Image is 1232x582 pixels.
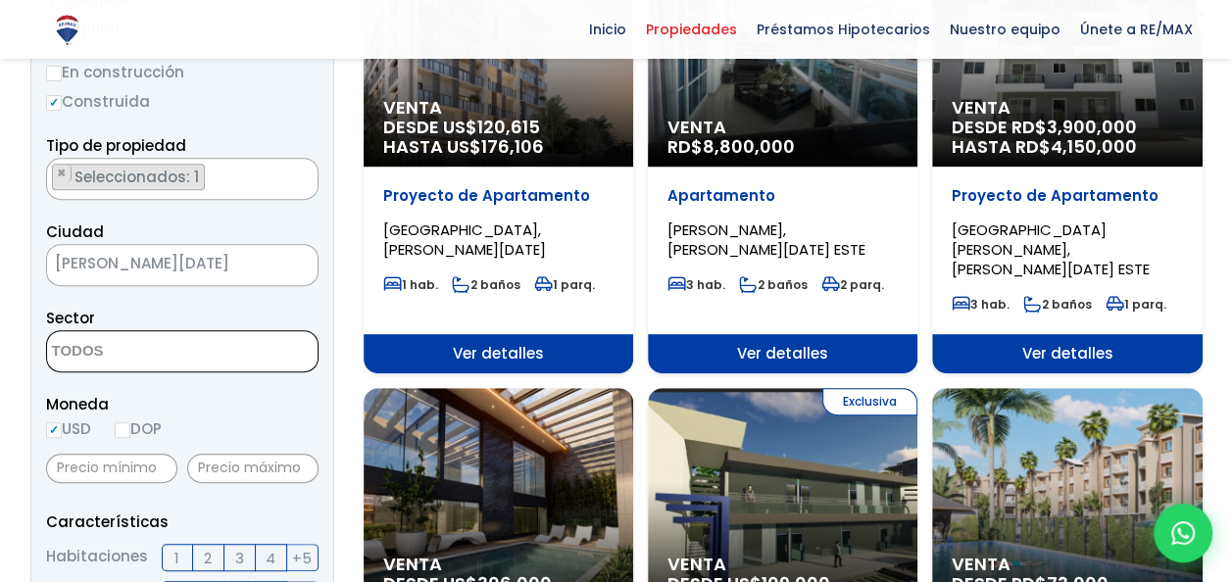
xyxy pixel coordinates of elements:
[952,555,1182,574] span: Venta
[952,118,1182,157] span: DESDE RD$
[534,276,595,293] span: 1 parq.
[932,334,1202,373] span: Ver detalles
[46,60,319,84] label: En construcción
[46,454,177,483] input: Precio mínimo
[667,555,898,574] span: Venta
[952,137,1182,157] span: HASTA RD$
[383,98,614,118] span: Venta
[46,66,62,81] input: En construcción
[383,276,438,293] span: 1 hab.
[1070,15,1203,44] span: Únete a RE/MAX
[47,331,237,373] textarea: Search
[940,15,1070,44] span: Nuestro equipo
[667,186,898,206] p: Apartamento
[477,115,540,139] span: 120,615
[204,546,212,570] span: 2
[288,257,298,274] span: ×
[47,159,58,201] textarea: Search
[50,13,84,47] img: Logo de REMAX
[747,15,940,44] span: Préstamos Hipotecarios
[703,134,795,159] span: 8,800,000
[46,509,319,534] p: Características
[46,135,186,156] span: Tipo de propiedad
[115,416,162,441] label: DOP
[296,164,308,183] button: Remove all items
[1106,296,1166,313] span: 1 parq.
[739,276,808,293] span: 2 baños
[57,165,67,182] span: ×
[52,164,205,190] li: APARTAMENTO
[822,388,917,415] span: Exclusiva
[292,546,312,570] span: +5
[46,422,62,438] input: USD
[1023,296,1092,313] span: 2 baños
[53,165,72,182] button: Remove item
[364,334,633,373] span: Ver detalles
[46,308,95,328] span: Sector
[46,89,319,114] label: Construida
[46,544,148,571] span: Habitaciones
[383,137,614,157] span: HASTA US$
[481,134,544,159] span: 176,106
[115,422,130,438] input: DOP
[46,95,62,111] input: Construida
[667,276,725,293] span: 3 hab.
[383,555,614,574] span: Venta
[73,167,204,187] span: Seleccionados: 1
[266,546,275,570] span: 4
[46,221,104,242] span: Ciudad
[46,416,91,441] label: USD
[174,546,179,570] span: 1
[46,244,319,286] span: SANTO DOMINGO DE GUZMÁN
[636,15,747,44] span: Propiedades
[579,15,636,44] span: Inicio
[1051,134,1137,159] span: 4,150,000
[648,334,917,373] span: Ver detalles
[952,186,1182,206] p: Proyecto de Apartamento
[952,98,1182,118] span: Venta
[47,250,269,277] span: SANTO DOMINGO DE GUZMÁN
[821,276,884,293] span: 2 parq.
[667,134,795,159] span: RD$
[383,118,614,157] span: DESDE US$
[187,454,319,483] input: Precio máximo
[383,219,546,260] span: [GEOGRAPHIC_DATA], [PERSON_NAME][DATE]
[383,186,614,206] p: Proyecto de Apartamento
[452,276,520,293] span: 2 baños
[667,219,865,260] span: [PERSON_NAME], [PERSON_NAME][DATE] ESTE
[297,165,307,182] span: ×
[235,546,244,570] span: 3
[667,118,898,137] span: Venta
[46,392,319,416] span: Moneda
[1047,115,1137,139] span: 3,900,000
[952,219,1150,279] span: [GEOGRAPHIC_DATA][PERSON_NAME], [PERSON_NAME][DATE] ESTE
[269,250,298,281] button: Remove all items
[952,296,1010,313] span: 3 hab.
